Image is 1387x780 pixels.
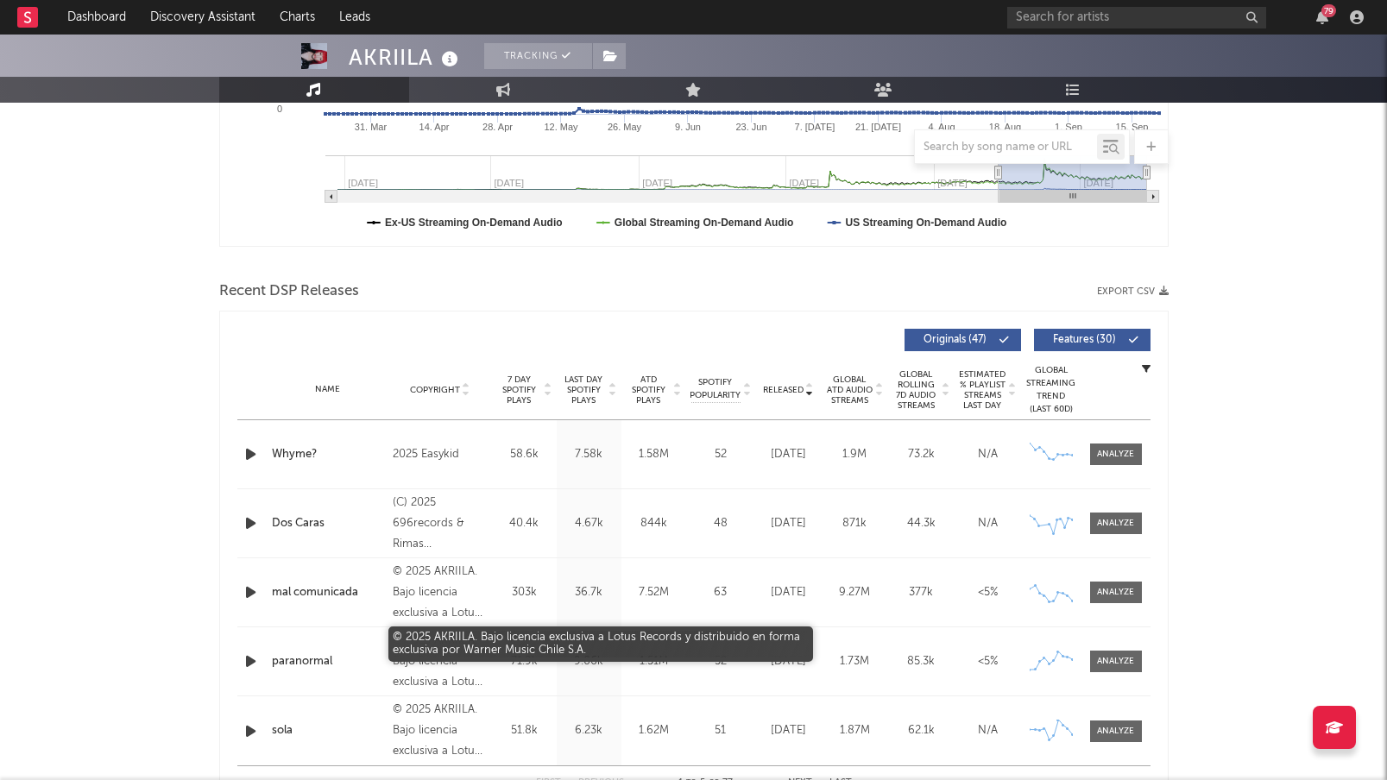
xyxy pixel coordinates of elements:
[1045,335,1125,345] span: Features ( 30 )
[626,446,682,463] div: 1.58M
[1055,122,1082,132] text: 1. Sep
[690,584,751,601] div: 63
[892,653,950,670] div: 85.3k
[354,122,387,132] text: 31. Mar
[614,217,793,229] text: Global Streaming On-Demand Audio
[915,141,1097,154] input: Search by song name or URL
[561,515,617,532] div: 4.67k
[272,584,385,601] a: mal comunicada
[905,329,1021,351] button: Originals(47)
[496,446,552,463] div: 58.6k
[760,515,817,532] div: [DATE]
[496,653,552,670] div: 71.9k
[892,515,950,532] div: 44.3k
[419,122,449,132] text: 14. Apr
[826,446,884,463] div: 1.9M
[760,653,817,670] div: [DATE]
[496,374,542,406] span: 7 Day Spotify Plays
[959,369,1006,411] span: Estimated % Playlist Streams Last Day
[735,122,766,132] text: 23. Jun
[928,122,955,132] text: 4. Aug
[916,335,995,345] span: Originals ( 47 )
[826,515,884,532] div: 871k
[892,584,950,601] div: 377k
[959,653,1017,670] div: <5%
[272,653,385,670] a: paranormal
[626,722,682,739] div: 1.62M
[959,584,1017,601] div: <5%
[760,584,817,601] div: [DATE]
[760,446,817,463] div: [DATE]
[1097,286,1169,297] button: Export CSV
[892,369,940,411] span: Global Rolling 7D Audio Streams
[544,122,578,132] text: 12. May
[272,383,385,396] div: Name
[690,515,751,532] div: 48
[690,722,751,739] div: 51
[760,722,817,739] div: [DATE]
[690,446,751,463] div: 52
[561,653,617,670] div: 9.06k
[276,104,281,114] text: 0
[626,584,682,601] div: 7.52M
[1034,329,1151,351] button: Features(30)
[826,584,884,601] div: 9.27M
[272,515,385,532] a: Dos Caras
[272,722,385,739] a: sola
[393,444,487,465] div: 2025 Easykid
[484,43,592,69] button: Tracking
[349,43,463,72] div: AKRIILA
[385,217,563,229] text: Ex-US Streaming On-Demand Audio
[1316,10,1328,24] button: 79
[496,584,552,601] div: 303k
[845,217,1006,229] text: US Streaming On-Demand Audio
[607,122,641,132] text: 26. May
[892,722,950,739] div: 62.1k
[561,722,617,739] div: 6.23k
[959,515,1017,532] div: N/A
[1115,122,1148,132] text: 15. Sep
[496,722,552,739] div: 51.8k
[794,122,835,132] text: 7. [DATE]
[763,385,804,395] span: Released
[561,446,617,463] div: 7.58k
[826,653,884,670] div: 1.73M
[959,722,1017,739] div: N/A
[1007,7,1266,28] input: Search for artists
[410,385,460,395] span: Copyright
[626,515,682,532] div: 844k
[826,374,873,406] span: Global ATD Audio Streams
[561,374,607,406] span: Last Day Spotify Plays
[690,653,751,670] div: 52
[393,631,487,693] div: © 2025 AKRIILA. Bajo licencia exclusiva a Lotus Records y distribuido en forma exclusiva por Warn...
[626,374,671,406] span: ATD Spotify Plays
[561,584,617,601] div: 36.7k
[393,493,487,555] div: (C) 2025 696records & Rimas Entertainment Europa S.L
[988,122,1020,132] text: 18. Aug
[826,722,884,739] div: 1.87M
[393,562,487,624] div: © 2025 AKRIILA. Bajo licencia exclusiva a Lotus Records y distribuido en forma exclusiva por Warn...
[272,446,385,463] a: Whyme?
[1025,364,1077,416] div: Global Streaming Trend (Last 60D)
[393,700,487,762] div: © 2025 AKRIILA. Bajo licencia exclusiva a Lotus Records y distribuido en forma exclusiva por Warn...
[892,446,950,463] div: 73.2k
[675,122,701,132] text: 9. Jun
[496,515,552,532] div: 40.4k
[1321,4,1336,17] div: 79
[690,376,741,402] span: Spotify Popularity
[855,122,901,132] text: 21. [DATE]
[219,281,359,302] span: Recent DSP Releases
[626,653,682,670] div: 1.51M
[959,446,1017,463] div: N/A
[482,122,513,132] text: 28. Apr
